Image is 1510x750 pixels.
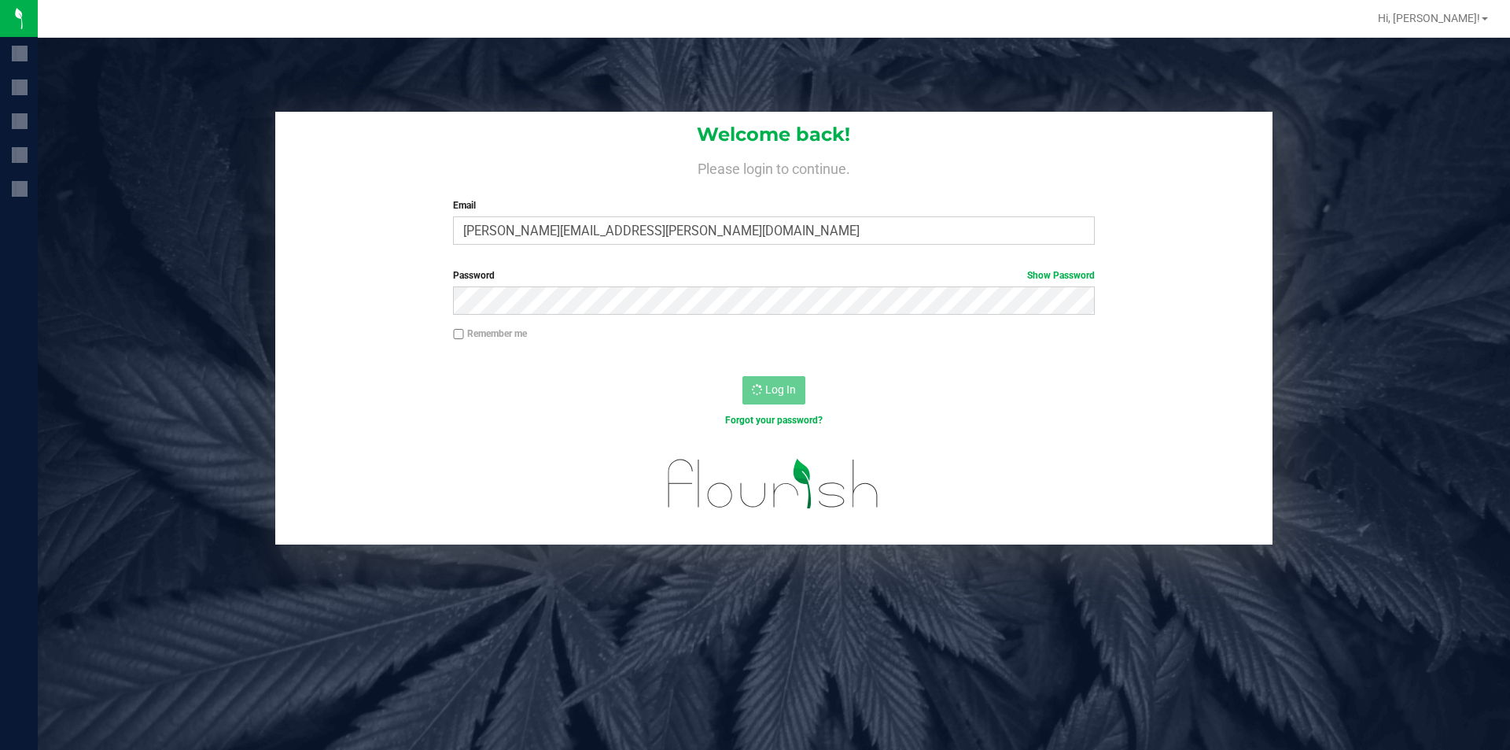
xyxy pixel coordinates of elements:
[1378,12,1480,24] span: Hi, [PERSON_NAME]!
[765,383,796,396] span: Log In
[453,270,495,281] span: Password
[725,415,823,426] a: Forgot your password?
[453,198,1094,212] label: Email
[275,124,1272,145] h1: Welcome back!
[275,157,1272,176] h4: Please login to continue.
[453,327,527,341] label: Remember me
[453,329,464,340] input: Remember me
[1027,270,1095,281] a: Show Password
[649,444,898,524] img: flourish_logo.svg
[742,376,805,405] button: Log In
